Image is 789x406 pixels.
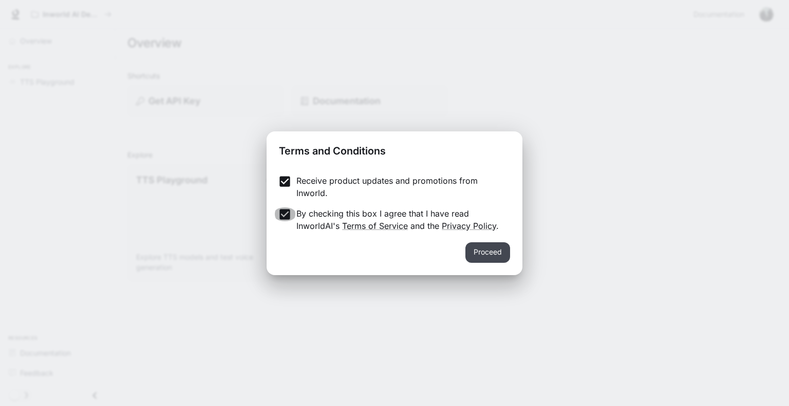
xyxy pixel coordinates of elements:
[442,221,496,231] a: Privacy Policy
[296,175,502,199] p: Receive product updates and promotions from Inworld.
[267,131,522,166] h2: Terms and Conditions
[296,207,502,232] p: By checking this box I agree that I have read InworldAI's and the .
[465,242,510,263] button: Proceed
[342,221,408,231] a: Terms of Service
